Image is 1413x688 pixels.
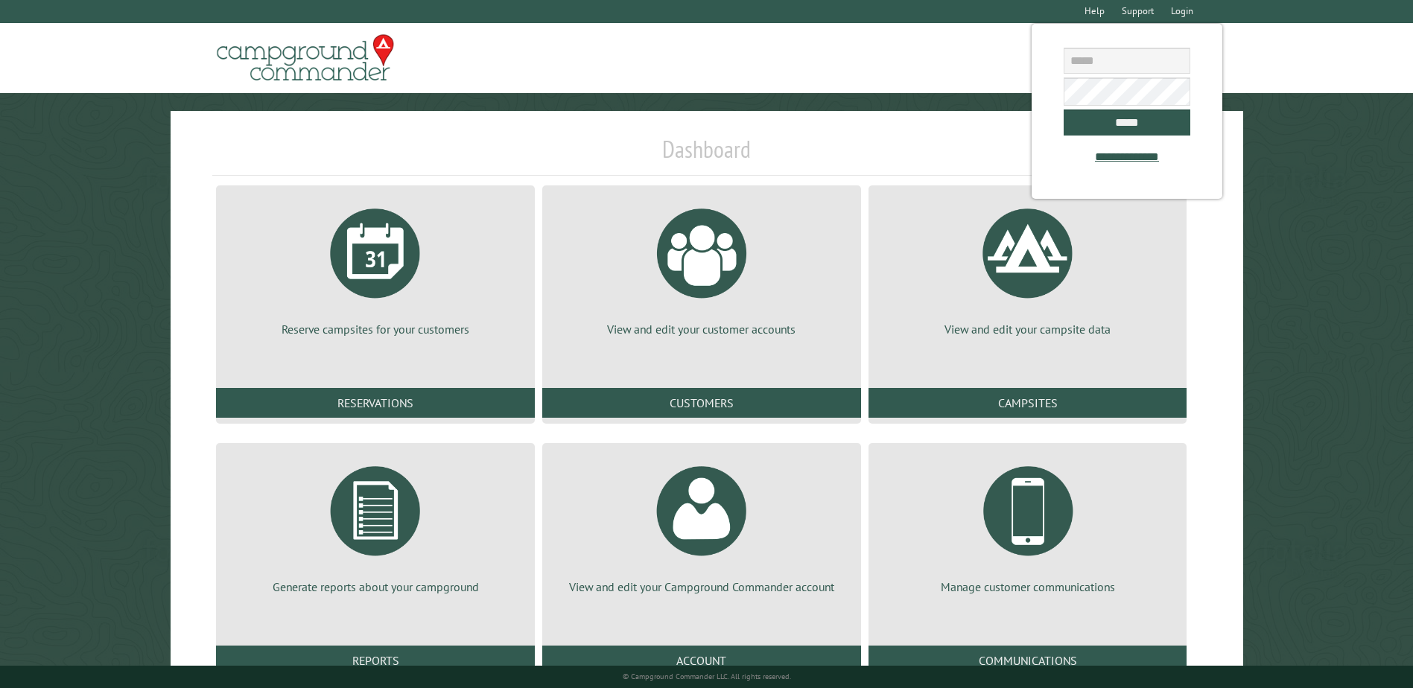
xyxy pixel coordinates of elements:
[212,29,399,87] img: Campground Commander
[869,388,1187,418] a: Campsites
[560,579,843,595] p: View and edit your Campground Commander account
[234,579,517,595] p: Generate reports about your campground
[886,197,1169,337] a: View and edit your campsite data
[234,455,517,595] a: Generate reports about your campground
[560,455,843,595] a: View and edit your Campground Commander account
[542,646,861,675] a: Account
[234,197,517,337] a: Reserve campsites for your customers
[542,388,861,418] a: Customers
[560,321,843,337] p: View and edit your customer accounts
[212,135,1200,176] h1: Dashboard
[234,321,517,337] p: Reserve campsites for your customers
[886,321,1169,337] p: View and edit your campsite data
[216,646,535,675] a: Reports
[560,197,843,337] a: View and edit your customer accounts
[869,646,1187,675] a: Communications
[623,672,791,681] small: © Campground Commander LLC. All rights reserved.
[216,388,535,418] a: Reservations
[886,579,1169,595] p: Manage customer communications
[886,455,1169,595] a: Manage customer communications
